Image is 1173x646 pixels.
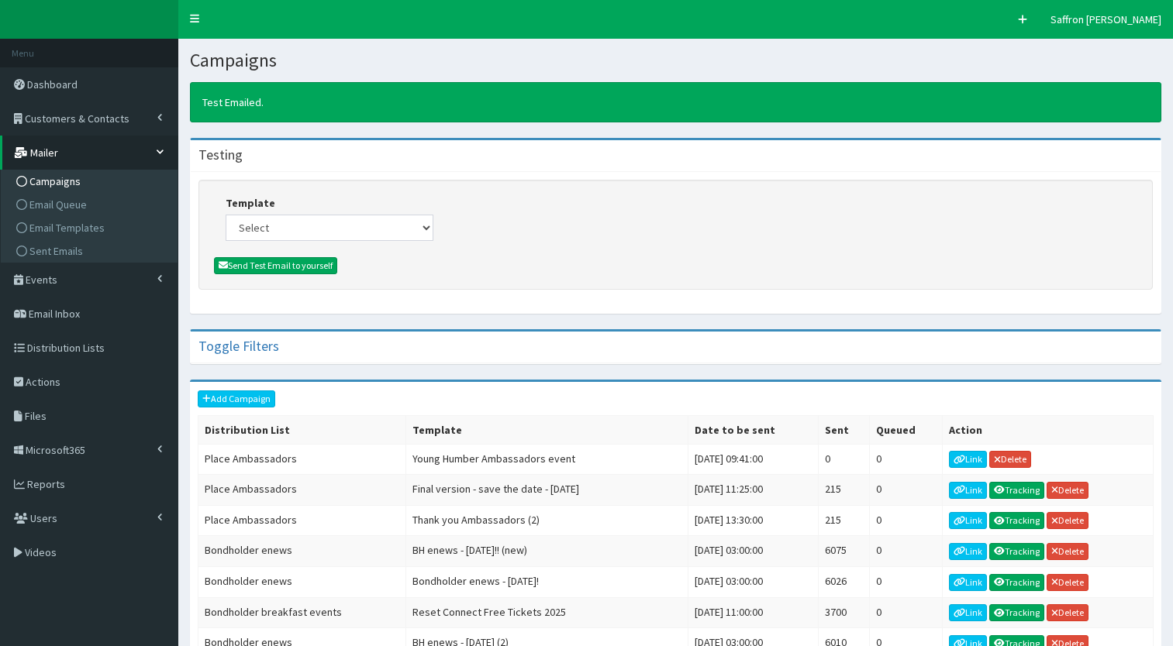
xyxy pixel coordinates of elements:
[30,511,57,525] span: Users
[949,512,987,529] a: Link
[1047,574,1088,591] a: Delete
[949,543,987,560] a: Link
[818,415,869,444] th: Sent
[688,415,818,444] th: Date to be sent
[1047,543,1088,560] a: Delete
[989,543,1044,560] a: Tracking
[198,148,243,162] h4: Testing
[29,307,80,321] span: Email Inbox
[406,597,688,628] td: Reset Connect Free Tickets 2025
[818,536,869,567] td: 6075
[1047,512,1088,529] a: Delete
[25,545,57,559] span: Videos
[688,444,818,475] td: [DATE] 09:41:00
[5,170,178,193] a: Campaigns
[198,597,406,628] td: Bondholder breakfast events
[870,505,943,536] td: 0
[818,597,869,628] td: 3700
[190,50,1161,70] h1: Campaigns
[406,475,688,506] td: Final version - save the date - [DATE]
[870,597,943,628] td: 0
[989,604,1044,621] a: Tracking
[989,574,1044,591] a: Tracking
[870,475,943,506] td: 0
[30,146,58,160] span: Mailer
[26,273,57,287] span: Events
[989,451,1031,468] a: Delete
[989,512,1044,529] a: Tracking
[27,477,65,491] span: Reports
[870,444,943,475] td: 0
[688,475,818,506] td: [DATE] 11:25:00
[26,375,60,389] span: Actions
[818,444,869,475] td: 0
[949,451,987,468] a: Link
[26,443,85,457] span: Microsoft365
[27,341,105,355] span: Distribution Lists
[198,475,406,506] td: Place Ambassadors
[198,390,275,407] a: Add Campaign
[406,536,688,567] td: BH enews - [DATE]!! (new)
[25,409,47,423] span: Files
[989,482,1044,499] a: Tracking
[818,566,869,597] td: 6026
[29,198,87,211] span: Email Queue
[5,216,178,239] a: Email Templates
[818,505,869,536] td: 215
[949,482,987,499] a: Link
[406,415,688,444] th: Template
[949,574,987,591] a: Link
[818,475,869,506] td: 215
[1047,604,1088,621] a: Delete
[25,112,129,125] span: Customers & Contacts
[198,566,406,597] td: Bondholder enews
[190,82,1161,122] div: Test Emailed.
[27,77,78,91] span: Dashboard
[198,536,406,567] td: Bondholder enews
[688,536,818,567] td: [DATE] 03:00:00
[406,505,688,536] td: Thank you Ambassadors (2)
[198,337,279,355] a: Toggle Filters
[688,505,818,536] td: [DATE] 13:30:00
[406,566,688,597] td: Bondholder enews - [DATE]!
[214,257,337,274] button: Send Test Email to yourself
[870,566,943,597] td: 0
[29,221,105,235] span: Email Templates
[1051,12,1161,26] span: Saffron [PERSON_NAME]
[406,444,688,475] td: Young Humber Ambassadors event
[1047,482,1088,499] a: Delete
[870,415,943,444] th: Queued
[688,566,818,597] td: [DATE] 03:00:00
[870,536,943,567] td: 0
[198,415,406,444] th: Distribution List
[198,444,406,475] td: Place Ambassadors
[29,244,83,258] span: Sent Emails
[5,193,178,216] a: Email Queue
[198,505,406,536] td: Place Ambassadors
[943,415,1154,444] th: Action
[5,239,178,263] a: Sent Emails
[688,597,818,628] td: [DATE] 11:00:00
[949,604,987,621] a: Link
[226,195,275,211] label: Template
[29,174,81,188] span: Campaigns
